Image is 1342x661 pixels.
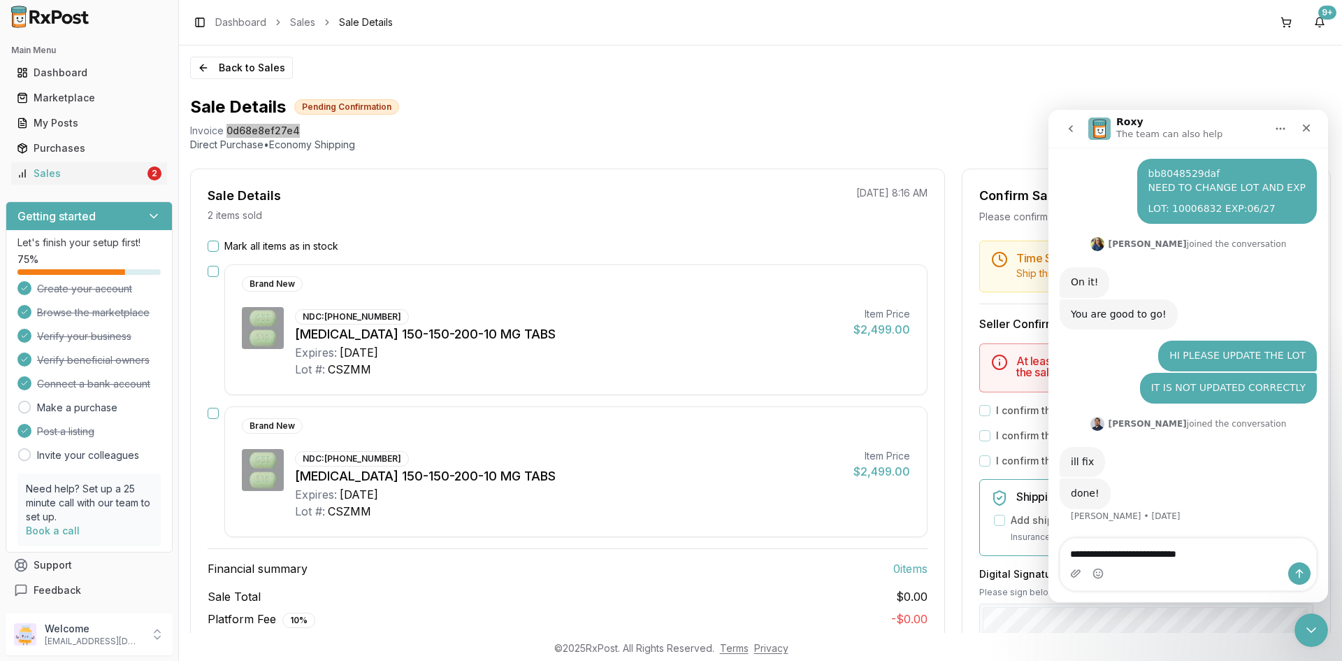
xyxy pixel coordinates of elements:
button: Purchases [6,137,173,159]
h2: Main Menu [11,45,167,56]
a: Marketplace [11,85,167,111]
h1: Sale Details [190,96,286,118]
a: Sales [290,15,315,29]
div: Lot #: [295,361,325,378]
div: Marketplace [17,91,161,105]
a: Book a call [26,525,80,536]
span: - $0.00 [891,612,928,626]
div: Item Price [853,307,910,321]
a: Dashboard [11,60,167,85]
label: I confirm that the 0 selected items are in stock and ready to ship [996,404,1307,418]
iframe: Intercom live chat [1294,613,1328,647]
div: Sales [17,166,145,180]
h3: Digital Signature [979,567,1313,581]
p: 2 items sold [208,208,262,222]
div: 10 % [282,613,315,628]
h5: Shipping Insurance [1016,491,1301,502]
label: Mark all items as in stock [224,239,338,253]
div: [DATE] [340,344,378,361]
span: Browse the marketplace [37,306,150,320]
a: Terms [720,642,749,654]
span: Post a listing [37,425,94,439]
a: Invite your colleagues [37,448,139,462]
h5: Time Sensitive [1016,253,1301,264]
iframe: Intercom live chat [1048,110,1328,602]
div: Brand New [242,418,303,434]
div: Sale Details [208,186,281,206]
nav: breadcrumb [215,15,393,29]
div: Dashboard [17,66,161,80]
a: Dashboard [215,15,266,29]
span: 75 % [17,253,38,266]
div: 2 [147,166,161,180]
label: I confirm that all expiration dates are correct [996,454,1214,468]
img: User avatar [14,623,36,646]
div: CSZMM [328,503,371,520]
h3: Seller Confirmation [979,315,1313,332]
img: Genvoya 150-150-200-10 MG TABS [242,449,284,491]
span: Sale Total [208,588,261,605]
button: Dashboard [6,62,173,84]
button: My Posts [6,112,173,134]
div: CSZMM [328,361,371,378]
span: 0d68e8ef27e4 [226,124,300,138]
div: Invoice [190,124,224,138]
label: I confirm that all 0 selected items match the listed condition [996,429,1285,443]
div: NDC: [PHONE_NUMBER] [295,451,409,467]
img: Genvoya 150-150-200-10 MG TABS [242,307,284,349]
span: Verify beneficial owners [37,353,150,367]
button: Back to Sales [190,57,293,79]
button: Feedback [6,578,173,603]
button: Marketplace [6,87,173,109]
p: [DATE] 8:16 AM [856,186,928,200]
span: Ship this package by end of day [DATE] . [1016,267,1205,279]
p: Please sign below to confirm your acceptance of this order [979,587,1313,598]
p: Insurance covers loss, damage, or theft during transit. [1011,530,1301,544]
div: Expires: [295,344,337,361]
div: $2,499.00 [853,463,910,480]
span: $0.00 [896,588,928,605]
img: RxPost Logo [6,6,95,28]
span: Platform Fee [208,611,315,628]
div: My Posts [17,116,161,130]
a: Make a purchase [37,401,117,415]
p: [EMAIL_ADDRESS][DOMAIN_NAME] [45,636,142,647]
span: Connect a bank account [37,377,150,391]
div: Please confirm you have all items in stock before proceeding [979,210,1313,224]
div: NDC: [PHONE_NUMBER] [295,309,409,325]
div: Brand New [242,276,303,292]
p: Need help? Set up a 25 minute call with our team to set up. [26,482,152,524]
